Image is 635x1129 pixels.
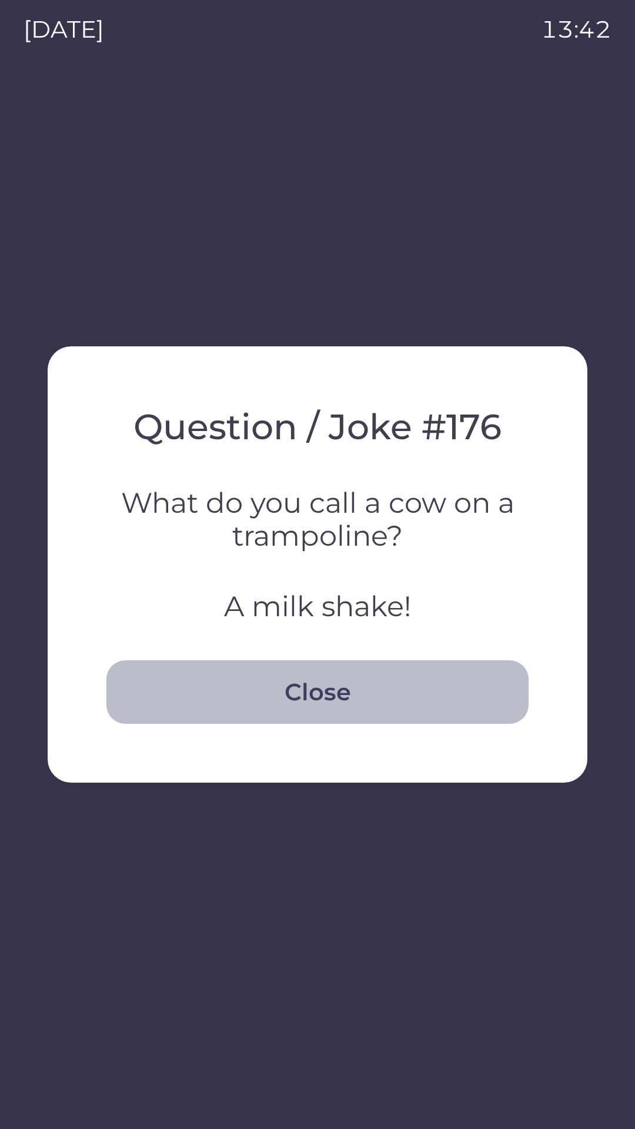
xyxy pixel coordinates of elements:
p: 13:42 [541,12,611,47]
h3: What do you call a cow on a trampoline? [106,486,529,552]
p: [DATE] [24,12,104,47]
h3: A milk shake! [106,590,529,623]
h2: Question / Joke # 176 [106,405,529,449]
button: Close [106,660,529,724]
